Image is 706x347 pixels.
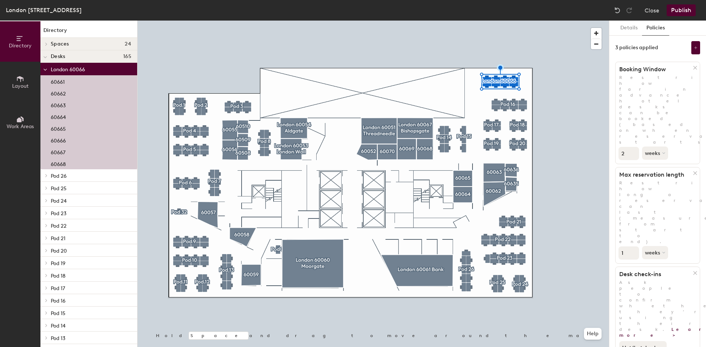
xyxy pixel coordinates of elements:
[625,7,633,14] img: Redo
[51,173,67,179] span: Pod 26
[51,159,66,167] p: 60668
[51,273,65,279] span: Pod 18
[615,45,658,51] div: 3 policies applied
[51,323,65,329] span: Pod 14
[614,7,621,14] img: Undo
[51,223,67,229] span: Pod 22
[616,180,700,245] p: Restrict how long a reservation can last (measured from start to end).
[667,4,696,16] button: Publish
[51,77,65,85] p: 60661
[616,75,700,145] p: Restrict how far in advance hotel desks can be booked (based on when reservation starts).
[51,135,66,144] p: 60666
[51,185,67,192] span: Pod 25
[616,21,642,36] button: Details
[51,210,67,217] span: Pod 23
[584,328,602,340] button: Help
[51,285,65,292] span: Pod 17
[51,310,65,317] span: Pod 15
[616,171,693,178] h1: Max reservation length
[642,147,668,160] button: weeks
[51,248,67,254] span: Pod 20
[51,147,65,156] p: 60667
[51,260,65,267] span: Pod 19
[51,298,65,304] span: Pod 16
[51,100,66,109] p: 60663
[51,88,66,97] p: 60662
[51,66,85,73] span: London 60066
[51,235,65,242] span: Pod 21
[125,41,131,47] span: 24
[51,112,66,120] p: 60664
[9,43,32,49] span: Directory
[7,123,34,130] span: Work Areas
[51,54,65,59] span: Desks
[6,6,82,15] div: London [STREET_ADDRESS]
[645,4,659,16] button: Close
[642,246,668,259] button: weeks
[51,41,69,47] span: Spaces
[40,26,137,38] h1: Directory
[616,271,693,278] h1: Desk check-ins
[51,198,67,204] span: Pod 24
[642,21,669,36] button: Policies
[616,66,693,73] h1: Booking Window
[12,83,29,89] span: Layout
[123,54,131,59] span: 165
[51,124,66,132] p: 60665
[51,335,65,341] span: Pod 13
